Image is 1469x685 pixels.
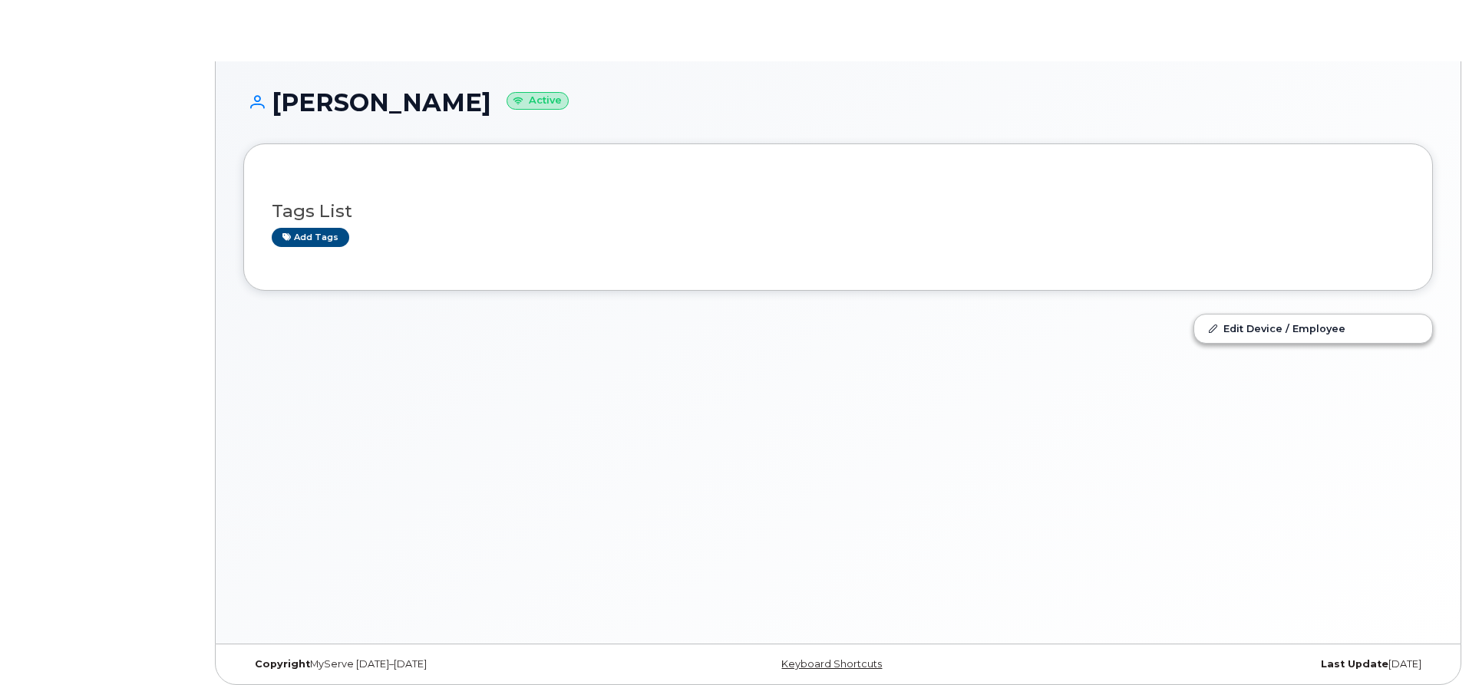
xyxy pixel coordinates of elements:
div: MyServe [DATE]–[DATE] [243,658,640,670]
strong: Last Update [1321,658,1388,670]
div: [DATE] [1036,658,1433,670]
small: Active [507,92,569,110]
h3: Tags List [272,202,1405,221]
strong: Copyright [255,658,310,670]
a: Add tags [272,228,349,247]
a: Edit Device / Employee [1194,315,1432,342]
a: Keyboard Shortcuts [781,658,882,670]
h1: [PERSON_NAME] [243,89,1433,116]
